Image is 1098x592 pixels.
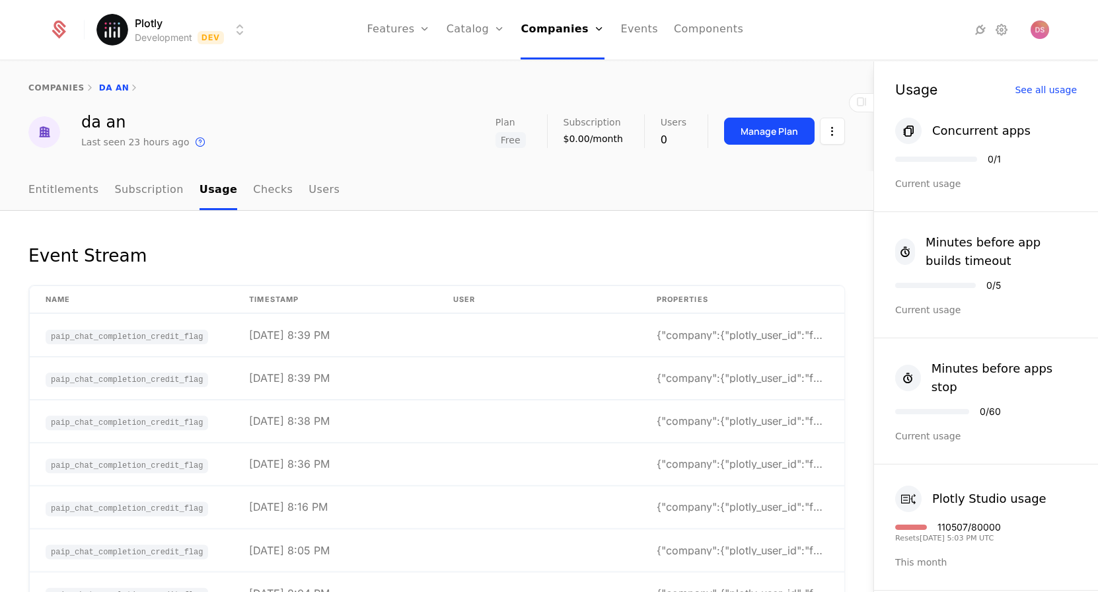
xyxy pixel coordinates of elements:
[1015,85,1077,94] div: See all usage
[932,490,1046,508] div: Plotly Studio usage
[309,171,340,210] a: Users
[895,535,1001,542] div: Resets [DATE] 5:03 PM UTC
[200,171,238,210] a: Usage
[661,118,686,127] span: Users
[28,171,845,210] nav: Main
[249,373,330,383] div: [DATE] 8:39 PM
[81,135,190,149] div: Last seen 23 hours ago
[1031,20,1049,39] img: Daniel Anton Suchy
[115,171,184,210] a: Subscription
[28,171,340,210] ul: Choose Sub Page
[46,545,208,560] span: paip_chat_completion_credit_flag
[641,286,844,314] th: Properties
[135,15,163,31] span: Plotly
[46,373,208,387] span: paip_chat_completion_credit_flag
[198,31,225,44] span: Dev
[564,132,623,145] div: $0.00/month
[1031,20,1049,39] button: Open user button
[741,125,798,138] div: Manage Plan
[657,330,828,340] div: {"company":{"plotly_user_id":"f97575c9-fc2f-4bba-b
[96,14,128,46] img: Plotly
[437,286,641,314] th: User
[895,429,1077,443] div: Current usage
[820,118,845,145] button: Select action
[46,330,208,344] span: paip_chat_completion_credit_flag
[28,116,60,148] img: da an
[657,502,828,513] div: {"company":{"plotly_user_id":"f97575c9-fc2f-4bba-b
[249,545,330,556] div: [DATE] 8:05 PM
[994,22,1009,38] a: Settings
[724,118,815,145] button: Manage Plan
[249,416,330,426] div: [DATE] 8:38 PM
[932,122,1031,140] div: Concurrent apps
[253,171,293,210] a: Checks
[495,132,526,148] span: Free
[46,416,208,430] span: paip_chat_completion_credit_flag
[28,242,147,269] div: Event Stream
[233,286,437,314] th: timestamp
[657,416,828,426] div: {"company":{"plotly_user_id":"f97575c9-fc2f-4bba-b
[895,118,1031,144] button: Concurrent apps
[926,233,1077,270] div: Minutes before app builds timeout
[895,359,1077,396] button: Minutes before apps stop
[100,15,248,44] button: Select environment
[980,407,1001,416] div: 0 / 60
[495,118,515,127] span: Plan
[28,171,99,210] a: Entitlements
[249,459,330,469] div: [DATE] 8:36 PM
[28,83,85,92] a: companies
[46,459,208,473] span: paip_chat_completion_credit_flag
[988,155,1001,164] div: 0 / 1
[46,502,208,517] span: paip_chat_completion_credit_flag
[937,523,1001,532] div: 110507 / 80000
[657,545,828,556] div: {"company":{"plotly_user_id":"f97575c9-fc2f-4bba-b
[895,83,937,96] div: Usage
[895,177,1077,190] div: Current usage
[81,114,208,130] div: da an
[135,31,192,44] div: Development
[895,233,1077,270] button: Minutes before app builds timeout
[564,118,621,127] span: Subscription
[249,330,330,340] div: [DATE] 8:39 PM
[657,373,828,383] div: {"company":{"plotly_user_id":"f97575c9-fc2f-4bba-b
[895,303,1077,316] div: Current usage
[657,459,828,469] div: {"company":{"plotly_user_id":"f97575c9-fc2f-4bba-b
[895,486,1046,512] button: Plotly Studio usage
[932,359,1077,396] div: Minutes before apps stop
[972,22,988,38] a: Integrations
[661,132,686,148] div: 0
[249,502,328,513] div: [DATE] 8:16 PM
[30,286,233,314] th: Name
[986,281,1001,290] div: 0 / 5
[895,556,1077,569] div: This month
